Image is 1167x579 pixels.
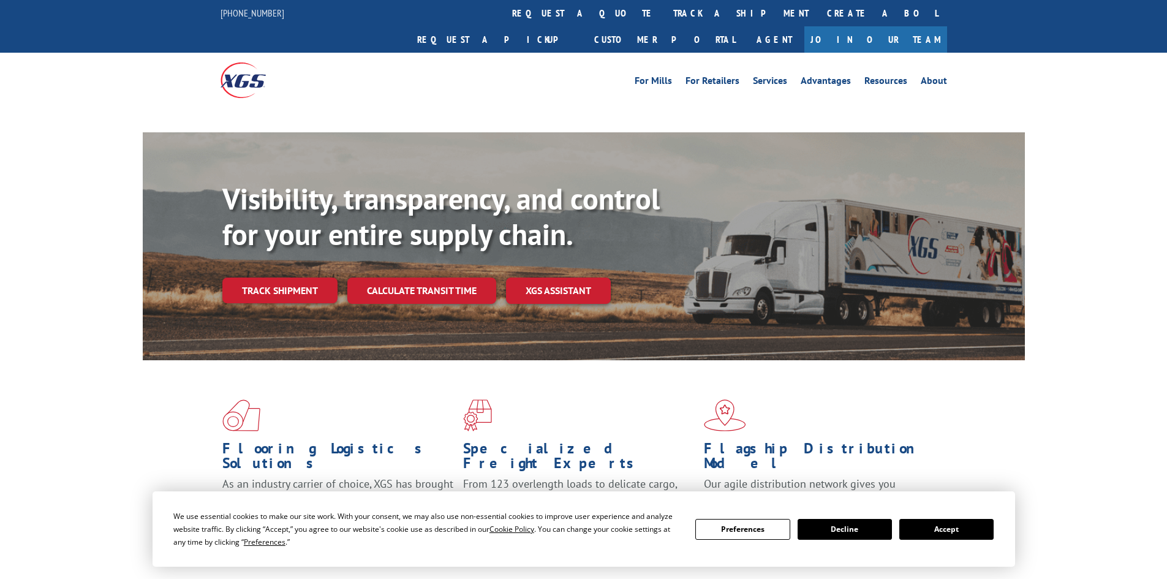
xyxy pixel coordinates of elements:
button: Accept [899,519,994,540]
span: As an industry carrier of choice, XGS has brought innovation and dedication to flooring logistics... [222,477,453,520]
a: Request a pickup [408,26,585,53]
h1: Flagship Distribution Model [704,441,935,477]
a: Advantages [801,76,851,89]
a: Agent [744,26,804,53]
a: About [921,76,947,89]
span: Preferences [244,537,285,547]
p: From 123 overlength loads to delicate cargo, our experienced staff knows the best way to move you... [463,477,695,531]
b: Visibility, transparency, and control for your entire supply chain. [222,180,660,253]
img: xgs-icon-focused-on-flooring-red [463,399,492,431]
button: Preferences [695,519,790,540]
img: xgs-icon-total-supply-chain-intelligence-red [222,399,260,431]
a: Services [753,76,787,89]
div: We use essential cookies to make our site work. With your consent, we may also use non-essential ... [173,510,681,548]
button: Decline [798,519,892,540]
a: [PHONE_NUMBER] [221,7,284,19]
a: Track shipment [222,278,338,303]
span: Our agile distribution network gives you nationwide inventory management on demand. [704,477,929,505]
a: XGS ASSISTANT [506,278,611,304]
img: xgs-icon-flagship-distribution-model-red [704,399,746,431]
div: Cookie Consent Prompt [153,491,1015,567]
a: Join Our Team [804,26,947,53]
a: Customer Portal [585,26,744,53]
span: Cookie Policy [489,524,534,534]
a: For Retailers [685,76,739,89]
a: Calculate transit time [347,278,496,304]
h1: Specialized Freight Experts [463,441,695,477]
a: For Mills [635,76,672,89]
h1: Flooring Logistics Solutions [222,441,454,477]
a: Resources [864,76,907,89]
